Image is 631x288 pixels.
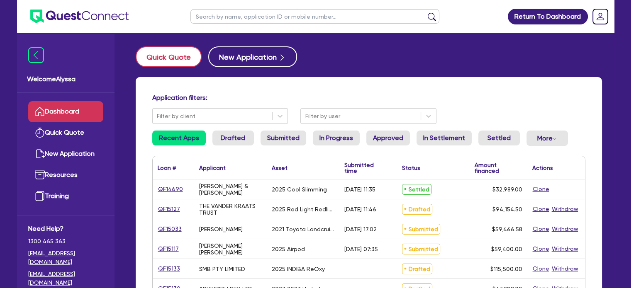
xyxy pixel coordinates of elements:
span: 1300 465 363 [28,237,103,246]
a: Approved [366,131,410,145]
a: Recent Apps [152,131,206,145]
div: Submitted time [344,162,385,174]
a: QF15127 [158,204,180,214]
button: Clone [532,184,550,194]
a: Settled [478,131,520,145]
span: Drafted [402,204,432,215]
div: Actions [532,165,553,171]
button: Clone [532,244,550,254]
a: Quick Quote [28,122,103,143]
span: Submitted [402,224,440,235]
img: quest-connect-logo-blue [30,10,129,23]
span: Settled [402,184,431,195]
span: $59,400.00 [491,246,522,252]
img: resources [35,170,45,180]
button: New Application [208,46,297,67]
div: Amount financed [475,162,522,174]
div: Loan # [158,165,176,171]
div: 2025 Cool Slimming [272,186,327,193]
div: [PERSON_NAME] & [PERSON_NAME] [199,183,262,196]
img: training [35,191,45,201]
h4: Application filters: [152,94,585,102]
span: $32,989.00 [492,186,522,193]
span: Welcome Alyssa [27,74,105,84]
div: SMB PTY LIMITED [199,266,245,272]
div: 2021 Toyota Landcruiser 7 seris duel cab GXL [272,226,334,232]
div: [PERSON_NAME] [PERSON_NAME] [199,242,262,256]
div: 2025 Airpod [272,246,305,252]
div: [DATE] 11:35 [344,186,375,193]
button: Clone [532,224,550,234]
a: New Application [28,143,103,165]
div: THE VANDER KRAATS TRUST [199,203,262,216]
span: $59,466.58 [492,226,522,232]
a: Drafted [212,131,254,145]
a: In Settlement [417,131,472,145]
a: Quick Quote [136,46,208,67]
span: Drafted [402,264,432,274]
a: In Progress [313,131,360,145]
button: Withdraw [551,204,579,214]
a: [EMAIL_ADDRESS][DOMAIN_NAME] [28,249,103,266]
span: $115,500.00 [490,266,522,272]
a: Dashboard [28,101,103,122]
button: Dropdown toggle [526,131,568,146]
div: [DATE] 17:02 [344,226,377,232]
img: new-application [35,149,45,159]
img: icon-menu-close [28,47,44,63]
a: Resources [28,165,103,186]
span: Submitted [402,244,440,254]
a: [EMAIL_ADDRESS][DOMAIN_NAME] [28,270,103,287]
a: QF15133 [158,264,180,273]
a: QF14690 [158,184,183,194]
span: Need Help? [28,224,103,234]
a: QF15033 [158,224,182,234]
button: Withdraw [551,224,579,234]
a: Submitted [261,131,306,145]
input: Search by name, application ID or mobile number... [190,9,439,24]
button: Clone [532,204,550,214]
div: 2025 Red Light Redlight therapy pod [272,206,334,213]
img: quick-quote [35,128,45,138]
button: Withdraw [551,244,579,254]
div: Asset [272,165,287,171]
a: QF15117 [158,244,179,254]
a: Dropdown toggle [590,6,611,27]
div: Status [402,165,420,171]
div: 2025 INDIBA ReOxy [272,266,325,272]
button: Clone [532,264,550,273]
div: [DATE] 11:46 [344,206,376,213]
span: $94,154.50 [492,206,522,213]
div: Applicant [199,165,226,171]
div: [DATE] 07:35 [344,246,378,252]
button: Withdraw [551,264,579,273]
a: Training [28,186,103,207]
button: Quick Quote [136,46,202,67]
div: [PERSON_NAME] [199,226,243,232]
a: Return To Dashboard [508,9,588,24]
